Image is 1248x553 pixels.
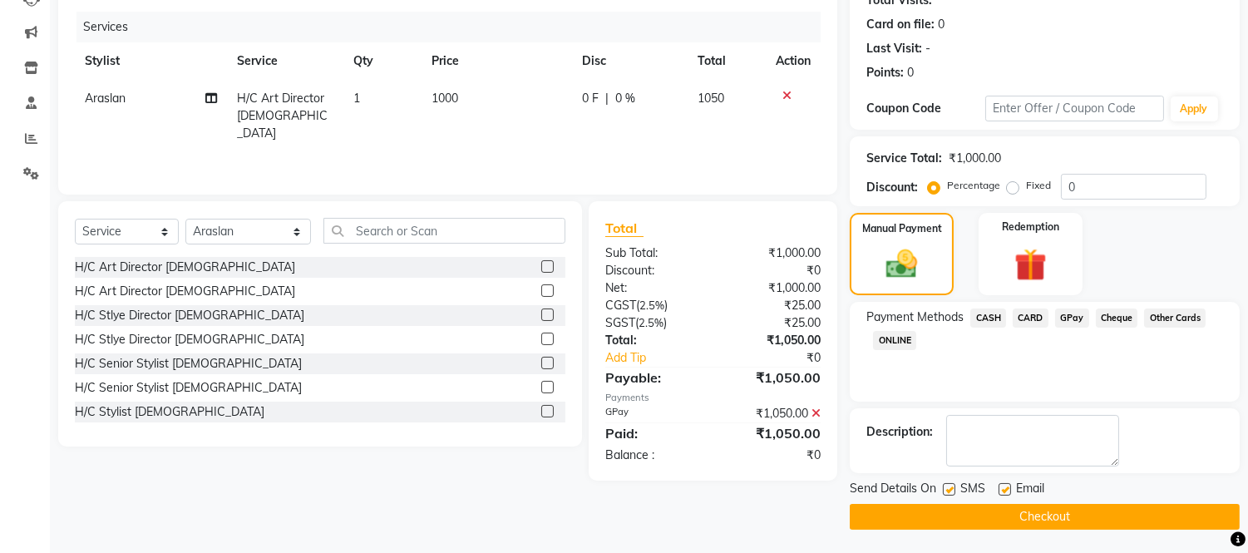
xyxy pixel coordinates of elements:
div: Net: [593,279,713,297]
img: _cash.svg [876,246,926,282]
span: Send Details On [850,480,936,501]
div: Balance : [593,447,713,464]
button: Apply [1171,96,1218,121]
div: ₹1,000.00 [949,150,1001,167]
div: Paid: [593,423,713,443]
div: ( ) [593,297,713,314]
th: Disc [572,42,688,80]
span: 1 [353,91,360,106]
label: Percentage [947,178,1000,193]
div: ₹0 [713,447,834,464]
span: GPay [1055,309,1089,328]
span: Email [1016,480,1044,501]
div: Description: [866,423,933,441]
div: H/C Art Director [DEMOGRAPHIC_DATA] [75,259,295,276]
div: Total: [593,332,713,349]
div: Service Total: [866,150,942,167]
div: H/C Stlye Director [DEMOGRAPHIC_DATA] [75,331,304,348]
span: 1000 [432,91,458,106]
div: Coupon Code [866,100,985,117]
label: Manual Payment [862,221,942,236]
div: Discount: [593,262,713,279]
th: Price [422,42,572,80]
span: Cheque [1096,309,1138,328]
span: Payment Methods [866,309,964,326]
input: Enter Offer / Coupon Code [985,96,1163,121]
div: - [925,40,930,57]
div: ₹1,050.00 [713,405,834,422]
div: ₹0 [713,262,834,279]
th: Qty [343,42,421,80]
button: Checkout [850,504,1240,530]
div: GPay [593,405,713,422]
a: Add Tip [593,349,733,367]
div: ( ) [593,314,713,332]
div: ₹1,050.00 [713,332,834,349]
span: Other Cards [1144,309,1206,328]
div: H/C Stylist [DEMOGRAPHIC_DATA] [75,403,264,421]
span: 2.5% [639,316,663,329]
span: 2.5% [639,299,664,312]
span: 0 F [582,90,599,107]
div: 0 [938,16,945,33]
div: Payments [605,391,821,405]
div: Discount: [866,179,918,196]
div: ₹1,050.00 [713,423,834,443]
div: 0 [907,64,914,81]
span: SGST [605,315,635,330]
span: 0 % [615,90,635,107]
div: Sub Total: [593,244,713,262]
span: SMS [960,480,985,501]
div: Payable: [593,368,713,388]
th: Stylist [75,42,227,80]
span: CGST [605,298,636,313]
div: H/C Senior Stylist [DEMOGRAPHIC_DATA] [75,355,302,373]
div: H/C Senior Stylist [DEMOGRAPHIC_DATA] [75,379,302,397]
div: Last Visit: [866,40,922,57]
th: Action [766,42,821,80]
span: ONLINE [873,331,916,350]
span: 1050 [698,91,724,106]
img: _gift.svg [1004,244,1057,285]
input: Search or Scan [323,218,565,244]
div: ₹0 [733,349,834,367]
div: ₹1,050.00 [713,368,834,388]
label: Redemption [1002,220,1059,235]
span: Araslan [85,91,126,106]
span: | [605,90,609,107]
div: H/C Stlye Director [DEMOGRAPHIC_DATA] [75,307,304,324]
label: Fixed [1026,178,1051,193]
span: CARD [1013,309,1048,328]
div: ₹25.00 [713,314,834,332]
span: H/C Art Director [DEMOGRAPHIC_DATA] [237,91,328,141]
div: H/C Art Director [DEMOGRAPHIC_DATA] [75,283,295,300]
div: Points: [866,64,904,81]
div: Services [76,12,833,42]
div: Card on file: [866,16,935,33]
span: CASH [970,309,1006,328]
th: Total [688,42,767,80]
div: ₹25.00 [713,297,834,314]
span: Total [605,220,644,237]
div: ₹1,000.00 [713,279,834,297]
th: Service [227,42,343,80]
div: ₹1,000.00 [713,244,834,262]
